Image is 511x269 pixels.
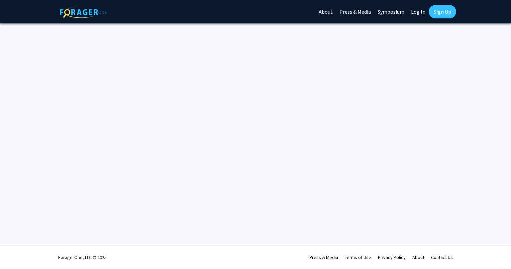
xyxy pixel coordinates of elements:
[378,254,406,260] a: Privacy Policy
[60,6,107,18] img: ForagerOne Logo
[345,254,371,260] a: Terms of Use
[58,246,107,269] div: ForagerOne, LLC © 2025
[309,254,338,260] a: Press & Media
[431,254,453,260] a: Contact Us
[412,254,424,260] a: About
[429,5,456,18] a: Sign Up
